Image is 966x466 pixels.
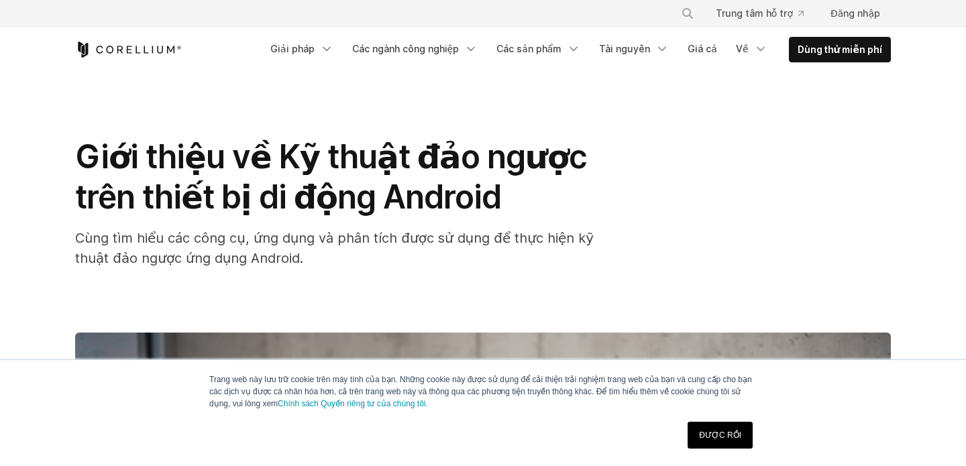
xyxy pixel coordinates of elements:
font: Tài nguyên [599,43,650,54]
font: Giới thiệu về Kỹ thuật đảo ngược trên thiết bị di động Android [75,137,587,217]
font: Các ngành công nghiệp [352,43,460,54]
font: Giá cả [688,43,717,54]
font: Dùng thử miễn phí [798,44,882,55]
a: Trang chủ Corellium [75,42,182,58]
a: Chính sách Quyền riêng tư của chúng tôi. [278,399,428,408]
font: Cùng tìm hiểu các công cụ, ứng dụng và phân tích được sử dụng để thực hiện kỹ thuật đảo ngược ứng... [75,230,594,266]
font: Trang web này lưu trữ cookie trên máy tính của bạn. Những cookie này được sử dụng để cải thiện tr... [209,375,752,408]
font: ĐƯỢC RỒI [699,430,741,440]
div: Menu điều hướng [665,1,891,25]
font: Các sản phẩm [496,43,561,54]
font: Về [736,43,749,54]
div: Menu điều hướng [262,37,891,62]
font: Giải pháp [270,43,315,54]
a: ĐƯỢC RỒI [688,422,753,449]
button: Tìm kiếm [676,1,700,25]
font: Đăng nhập [830,7,880,19]
font: Trung tâm hỗ trợ [716,7,793,19]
